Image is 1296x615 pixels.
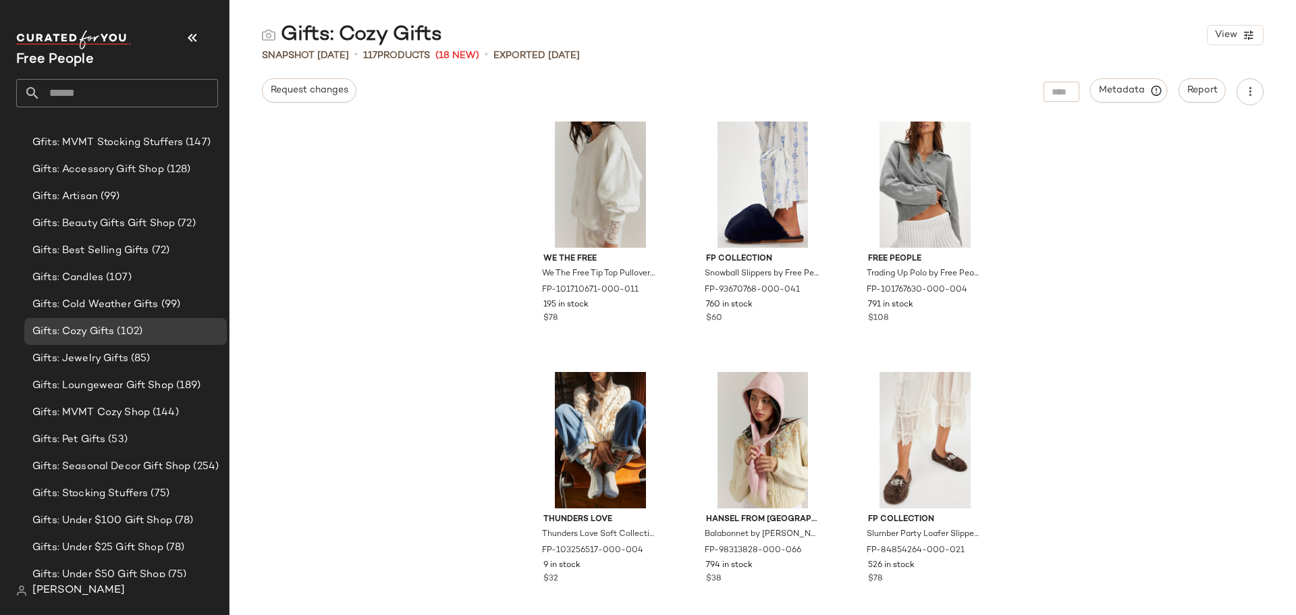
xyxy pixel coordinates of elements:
[1187,85,1218,96] span: Report
[32,189,98,205] span: Gifts: Artisan
[435,49,479,63] span: (18 New)
[706,313,722,325] span: $60
[150,405,179,421] span: (144)
[868,253,982,265] span: Free People
[16,585,27,596] img: svg%3e
[32,351,128,367] span: Gifts: Jewelry Gifts
[149,243,170,259] span: (72)
[163,540,185,556] span: (78)
[16,53,94,67] span: Current Company Name
[32,567,165,583] span: Gifts: Under $50 Gift Shop
[706,560,753,572] span: 794 in stock
[175,216,196,232] span: (72)
[705,268,819,280] span: Snowball Slippers by Free People in Blue, Size: US 9
[32,540,163,556] span: Gifts: Under $25 Gift Shop
[183,135,211,151] span: (147)
[354,47,358,63] span: •
[128,351,151,367] span: (85)
[190,459,219,475] span: (254)
[868,573,882,585] span: $78
[1090,78,1168,103] button: Metadata
[706,573,721,585] span: $38
[262,28,275,42] img: svg%3e
[868,514,982,526] span: FP Collection
[695,372,831,508] img: 98313828_066_a
[857,372,993,508] img: 84854264_021_a
[32,216,175,232] span: Gifts: Beauty Gifts Gift Shop
[32,486,148,502] span: Gifts: Stocking Stuffers
[159,297,181,313] span: (99)
[543,560,580,572] span: 9 in stock
[1214,30,1237,41] span: View
[543,313,558,325] span: $78
[105,432,128,448] span: (53)
[485,47,488,63] span: •
[262,22,442,49] div: Gifts: Cozy Gifts
[363,49,430,63] div: Products
[705,284,800,296] span: FP-93670768-000-041
[543,299,589,311] span: 195 in stock
[542,284,639,296] span: FP-101710671-000-011
[867,284,967,296] span: FP-101767630-000-004
[868,313,888,325] span: $108
[705,545,801,557] span: FP-98313828-000-066
[868,560,915,572] span: 526 in stock
[706,514,820,526] span: Hansel From [GEOGRAPHIC_DATA]
[16,30,131,49] img: cfy_white_logo.C9jOOHJF.svg
[32,324,114,340] span: Gifts: Cozy Gifts
[32,583,125,599] span: [PERSON_NAME]
[867,268,981,280] span: Trading Up Polo by Free People in Grey, Size: L
[493,49,580,63] p: Exported [DATE]
[1207,25,1264,45] button: View
[32,378,173,394] span: Gifts: Loungewear Gift Shop
[363,51,377,61] span: 117
[533,372,668,508] img: 103256517_004_a
[165,567,187,583] span: (75)
[705,529,819,541] span: Balabonnet by [PERSON_NAME] From [GEOGRAPHIC_DATA] at Free People in Pink
[262,78,356,103] button: Request changes
[172,513,194,529] span: (78)
[706,253,820,265] span: FP Collection
[103,270,132,286] span: (107)
[542,545,643,557] span: FP-103256517-000-004
[270,85,348,96] span: Request changes
[706,299,753,311] span: 760 in stock
[867,545,965,557] span: FP-84854264-000-021
[148,486,169,502] span: (75)
[542,268,656,280] span: We The Free Tip Top Pullover at Free People in White, Size: S
[543,514,657,526] span: Thunders Love
[1179,78,1226,103] button: Report
[32,432,105,448] span: Gifts: Pet Gifts
[32,297,159,313] span: Gifts: Cold Weather Gifts
[32,135,183,151] span: Gfits: MVMT Stocking Stuffers
[32,459,190,475] span: Gifts: Seasonal Decor Gift Shop
[164,162,191,178] span: (128)
[114,324,142,340] span: (102)
[542,529,656,541] span: Thunders Love Soft Collection Socks at Free People in [GEOGRAPHIC_DATA]
[868,299,913,311] span: 791 in stock
[543,253,657,265] span: We The Free
[543,573,558,585] span: $32
[262,49,349,63] span: Snapshot [DATE]
[867,529,981,541] span: Slumber Party Loafer Slippers by Free People in Brown, Size: US 11
[1098,84,1160,97] span: Metadata
[32,513,172,529] span: Gifts: Under $100 Gift Shop
[32,405,150,421] span: Gifts: MVMT Cozy Shop
[32,243,149,259] span: Gifts: Best Selling Gifts
[32,162,164,178] span: Gifts: Accessory Gift Shop
[32,270,103,286] span: Gifts: Candles
[98,189,120,205] span: (99)
[173,378,201,394] span: (189)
